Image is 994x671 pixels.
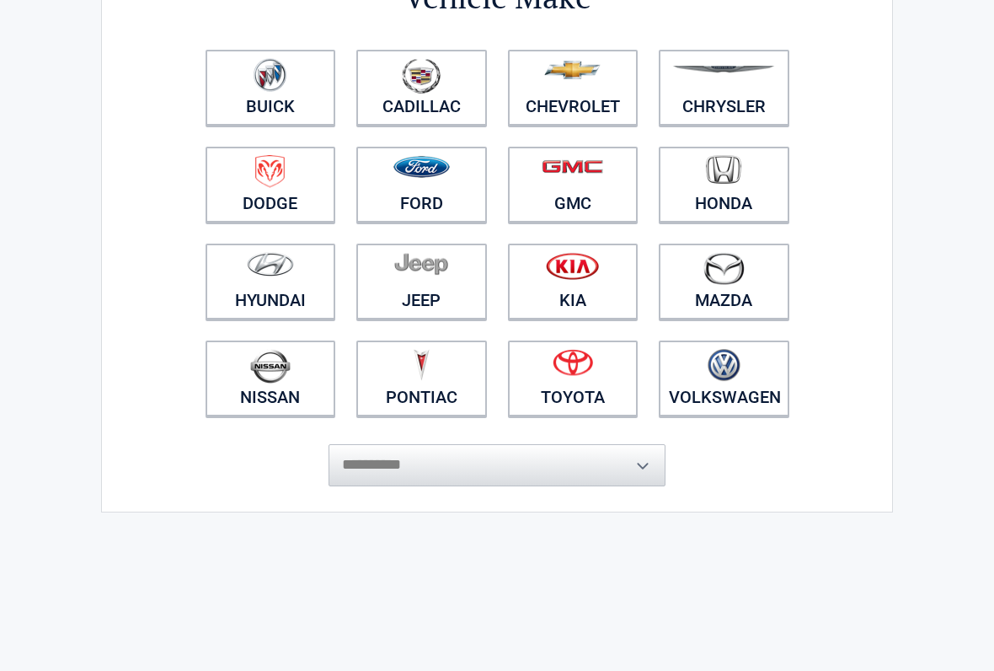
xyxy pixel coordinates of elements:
[402,58,441,94] img: cadillac
[544,61,601,79] img: chevrolet
[659,50,789,126] a: Chrysler
[356,50,487,126] a: Cadillac
[356,244,487,319] a: Jeep
[206,147,336,223] a: Dodge
[508,50,639,126] a: Chevrolet
[508,244,639,319] a: Kia
[356,341,487,416] a: Pontiac
[659,244,789,319] a: Mazda
[250,349,291,384] img: nissan
[542,159,603,174] img: gmc
[394,252,448,276] img: jeep
[706,155,741,185] img: honda
[247,252,294,276] img: hyundai
[356,147,487,223] a: Ford
[413,349,430,381] img: pontiac
[206,50,336,126] a: Buick
[508,341,639,416] a: Toyota
[206,244,336,319] a: Hyundai
[659,341,789,416] a: Volkswagen
[508,147,639,223] a: GMC
[659,147,789,223] a: Honda
[553,349,593,376] img: toyota
[703,252,745,285] img: mazda
[546,252,599,280] img: kia
[708,349,740,382] img: volkswagen
[206,341,336,416] a: Nissan
[672,66,775,73] img: chrysler
[255,155,285,188] img: dodge
[254,58,286,92] img: buick
[393,156,450,178] img: ford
